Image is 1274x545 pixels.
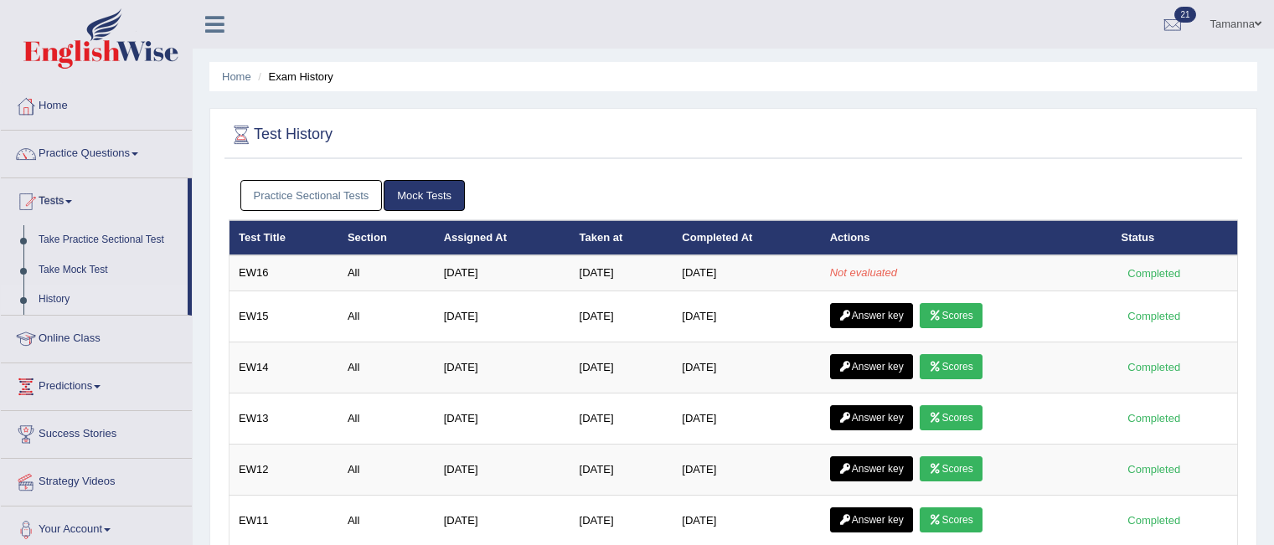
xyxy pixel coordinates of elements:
a: Scores [920,303,982,328]
a: Answer key [830,405,913,430]
td: [DATE] [435,444,570,495]
a: Success Stories [1,411,192,453]
th: Status [1112,220,1238,255]
td: [DATE] [435,393,570,444]
td: [DATE] [570,255,673,290]
td: [DATE] [435,255,570,290]
td: [DATE] [673,444,820,495]
th: Assigned At [435,220,570,255]
td: [DATE] [673,393,820,444]
a: Answer key [830,507,913,532]
a: Predictions [1,363,192,405]
div: Completed [1122,265,1187,282]
div: Completed [1122,307,1187,325]
a: Home [1,83,192,125]
td: All [338,393,435,444]
a: Scores [920,354,982,379]
a: Scores [920,507,982,532]
div: Completed [1122,409,1187,427]
a: Answer key [830,456,913,481]
th: Actions [821,220,1112,255]
td: [DATE] [570,393,673,444]
a: Answer key [830,303,913,328]
a: Practice Questions [1,131,192,172]
td: EW12 [230,444,338,495]
div: Completed [1122,512,1187,529]
td: [DATE] [435,342,570,393]
td: [DATE] [435,290,570,342]
td: [DATE] [673,290,820,342]
td: EW15 [230,290,338,342]
td: EW13 [230,393,338,444]
a: Strategy Videos [1,459,192,501]
a: History [31,285,188,315]
a: Online Class [1,316,192,357]
td: [DATE] [673,255,820,290]
td: All [338,290,435,342]
a: Take Practice Sectional Test [31,225,188,255]
td: All [338,444,435,495]
td: [DATE] [570,290,673,342]
th: Taken at [570,220,673,255]
td: [DATE] [570,444,673,495]
th: Test Title [230,220,338,255]
td: EW16 [230,255,338,290]
td: [DATE] [570,342,673,393]
a: Scores [920,405,982,430]
a: Mock Tests [384,180,465,211]
div: Completed [1122,358,1187,376]
th: Section [338,220,435,255]
a: Take Mock Test [31,255,188,285]
a: Tests [1,178,188,220]
h2: Test History [229,122,333,147]
div: Completed [1122,460,1187,478]
a: Answer key [830,354,913,379]
td: All [338,255,435,290]
span: 21 [1174,7,1195,23]
th: Completed At [673,220,820,255]
td: [DATE] [673,342,820,393]
a: Scores [920,456,982,481]
td: All [338,342,435,393]
li: Exam History [254,69,333,85]
a: Home [222,70,251,83]
td: EW14 [230,342,338,393]
em: Not evaluated [830,266,897,279]
a: Practice Sectional Tests [240,180,383,211]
